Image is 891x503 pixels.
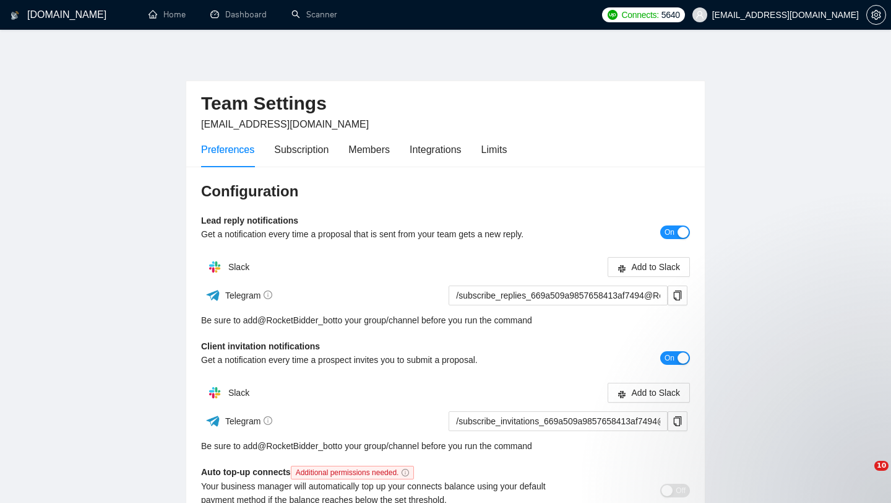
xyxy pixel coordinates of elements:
[665,225,674,239] span: On
[665,351,674,365] span: On
[201,216,298,225] b: Lead reply notifications
[205,287,221,303] img: ww3wtPAAAAAElFTkSuQmCC
[205,413,221,429] img: ww3wtPAAAAAElFTkSuQmCC
[849,461,879,491] iframe: Intercom live chat
[257,439,335,453] a: @RocketBidder_bot
[874,461,889,471] span: 10
[201,119,369,129] span: [EMAIL_ADDRESS][DOMAIN_NAME]
[201,439,690,453] div: Be sure to add to your group/channel before you run the command
[866,5,886,25] button: setting
[866,10,886,20] a: setting
[618,390,626,399] span: slack
[201,467,419,477] b: Auto top-up connects
[661,8,680,22] span: 5640
[228,262,249,272] span: Slack
[695,11,704,19] span: user
[11,6,19,25] img: logo
[264,291,272,299] span: info-circle
[668,286,687,305] button: copy
[201,353,568,367] div: Get a notification every time a prospect invites you to submit a proposal.
[201,227,568,241] div: Get a notification every time a proposal that is sent from your team gets a new reply.
[608,10,618,20] img: upwork-logo.png
[348,142,390,157] div: Members
[481,142,507,157] div: Limits
[608,383,690,403] button: slackAdd to Slack
[225,291,273,300] span: Telegram
[618,264,626,273] span: slack
[210,9,267,20] a: dashboardDashboard
[631,260,680,274] span: Add to Slack
[668,291,687,300] span: copy
[148,9,186,20] a: homeHome
[274,142,329,157] div: Subscription
[257,313,335,327] a: @RocketBidder_bot
[264,416,272,425] span: info-circle
[621,8,658,22] span: Connects:
[201,91,690,116] h2: Team Settings
[291,466,415,479] span: Additional permissions needed.
[201,182,690,201] h3: Configuration
[201,341,320,351] b: Client invitation notifications
[676,484,686,497] span: Off
[410,142,462,157] div: Integrations
[202,380,227,405] img: hpQkSZIkSZIkSZIkSZIkSZIkSZIkSZIkSZIkSZIkSZIkSZIkSZIkSZIkSZIkSZIkSZIkSZIkSZIkSZIkSZIkSZIkSZIkSZIkS...
[631,386,680,400] span: Add to Slack
[201,142,254,157] div: Preferences
[291,9,337,20] a: searchScanner
[608,257,690,277] button: slackAdd to Slack
[402,469,409,476] span: info-circle
[201,313,690,327] div: Be sure to add to your group/channel before you run the command
[225,416,273,426] span: Telegram
[228,388,249,398] span: Slack
[202,255,227,279] img: hpQkSZIkSZIkSZIkSZIkSZIkSZIkSZIkSZIkSZIkSZIkSZIkSZIkSZIkSZIkSZIkSZIkSZIkSZIkSZIkSZIkSZIkSZIkSZIkS...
